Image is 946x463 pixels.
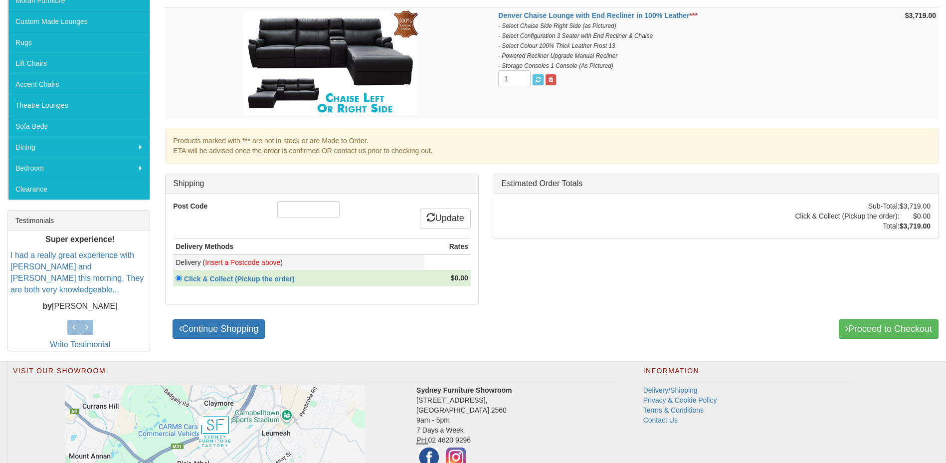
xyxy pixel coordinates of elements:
a: Clearance [8,179,150,200]
label: Post Code [166,201,270,211]
h3: Shipping [173,179,471,188]
a: Lift Chairs [8,53,150,74]
a: Denver Chaise Lounge with End Recliner in 100% Leather [498,11,690,19]
td: Sub-Total: [795,201,899,211]
i: - Select Colour 100% Thick Leather Frost 13 [498,42,615,49]
a: Sofa Beds [8,116,150,137]
h2: Information [643,367,855,380]
a: Proceed to Checkout [839,319,939,339]
i: - Select Chaise Side Right Side (as Pictured) [498,22,616,29]
a: Theatre Lounges [8,95,150,116]
strong: $3,719.00 [905,11,936,19]
strong: Delivery Methods [176,242,233,250]
a: Privacy & Cookie Policy [643,396,717,404]
td: $0.00 [900,211,931,221]
strong: Sydney Furniture Showroom [416,386,512,394]
i: - Storage Consoles 1 Console (As Pictured) [498,62,613,69]
a: Update [420,209,471,229]
img: Denver Chaise Lounge with End Recliner in 100% Leather [243,10,418,115]
strong: Rates [449,242,468,250]
a: Bedroom [8,158,150,179]
i: - Select Configuration 3 Seater with End Recliner & Chaise [498,32,653,39]
a: Rugs [8,32,150,53]
strong: Click & Collect (Pickup the order) [184,275,295,283]
td: $3,719.00 [900,201,931,211]
b: by [42,302,52,310]
h2: Visit Our Showroom [13,367,618,380]
td: Click & Collect (Pickup the order): [795,211,899,221]
abbr: Phone [416,436,428,445]
div: Products marked with *** are not in stock or are Made to Order. ETA will be advised once the orde... [165,128,939,164]
a: Contact Us [643,416,678,424]
a: Write Testimonial [50,340,110,349]
a: Custom Made Lounges [8,11,150,32]
strong: $0.00 [451,274,468,282]
p: [PERSON_NAME] [10,301,150,312]
a: Dining [8,137,150,158]
div: Testimonials [8,211,150,231]
a: Click & Collect (Pickup the order) [182,275,300,283]
td: Total: [795,221,899,231]
a: Terms & Conditions [643,406,704,414]
a: Continue Shopping [173,319,265,339]
a: I had a really great experience with [PERSON_NAME] and [PERSON_NAME] this morning. They are both ... [10,251,144,294]
td: Delivery ( ) [173,254,424,270]
b: Super experience! [45,235,115,243]
h3: Estimated Order Totals [502,179,931,188]
a: Accent Chairs [8,74,150,95]
font: Insert a Postcode above [205,258,280,266]
i: - Powered Recliner Upgrade Manual Recliner [498,52,617,59]
strong: $3,719.00 [900,222,931,230]
a: Delivery/Shipping [643,386,698,394]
